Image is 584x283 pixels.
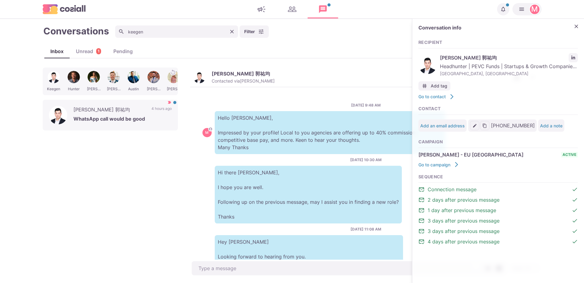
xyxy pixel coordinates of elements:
[491,122,535,129] span: [PHONE_NUMBER]
[418,81,450,91] button: Add tag
[418,25,569,31] h2: Conversation info
[212,78,275,84] p: Contacted via [PERSON_NAME]
[531,6,538,13] div: Martin
[215,111,445,154] p: Hello [PERSON_NAME], Impressed by your profile! Local to you agencies are offering up to 40% comm...
[205,131,209,134] div: Martin
[350,157,382,163] p: [DATE] 10:30 AM
[192,261,507,275] textarea: To enrich screen reader interactions, please activate Accessibility in Grammarly extension settings
[151,106,172,115] p: 4 hours ago
[418,40,578,45] h3: Recipient
[418,151,523,158] span: [PERSON_NAME] - EU [GEOGRAPHIC_DATA]
[193,71,206,83] img: Keegen Quek 郭祐均
[512,3,542,15] button: Martin
[107,48,139,55] div: Pending
[440,63,578,70] span: Headhunter | PEVC Funds | Startups & Growth Companies | Artificial Intelligence
[428,238,500,245] span: 4 days after previous message
[209,127,212,131] svg: avatar
[572,22,581,31] button: Close
[73,106,145,115] p: [PERSON_NAME] 郭祐均
[43,25,109,37] h1: Conversations
[418,106,578,111] h3: Contact
[428,207,496,214] span: 1 day after previous message
[561,152,578,157] span: active
[215,166,402,223] p: Hi there [PERSON_NAME], I hope you are well. Following up on the previous message, may I assist y...
[418,56,437,74] img: Keegen Quek 郭祐均
[98,48,100,54] p: 1
[227,27,237,36] button: Clear
[44,48,70,55] div: Inbox
[70,48,107,55] div: Unread
[440,70,578,77] span: [GEOGRAPHIC_DATA], [GEOGRAPHIC_DATA]
[428,196,500,204] span: 2 days after previous message
[428,186,476,193] span: Connection message
[240,25,269,38] button: Filter
[418,94,455,100] a: Go to contact
[49,106,67,124] img: Keegen Quek 郭祐均
[569,53,578,62] a: LinkedIn profile link
[418,161,460,168] a: Go to campaign
[440,54,566,61] span: [PERSON_NAME] 郭祐均
[480,121,489,130] button: Copy
[428,227,500,235] span: 3 days after previous message
[418,139,578,145] h3: Campaign
[428,217,500,224] span: 3 days after previous message
[418,174,578,180] h3: Sequence
[420,123,465,128] button: Add an email address
[497,3,509,15] button: Notifications
[73,115,172,124] p: WhatsApp call would be good
[351,227,381,232] p: [DATE] 11:08 AM
[193,71,275,84] button: Keegen Quek 郭祐均[PERSON_NAME] 郭祐均Contacted via[PERSON_NAME]
[43,4,86,14] img: logo
[115,25,238,38] input: Search conversations
[351,103,381,108] p: [DATE] 9:48 AM
[212,71,270,77] p: [PERSON_NAME] 郭祐均
[540,123,562,128] button: Add a note
[470,121,479,130] button: Edit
